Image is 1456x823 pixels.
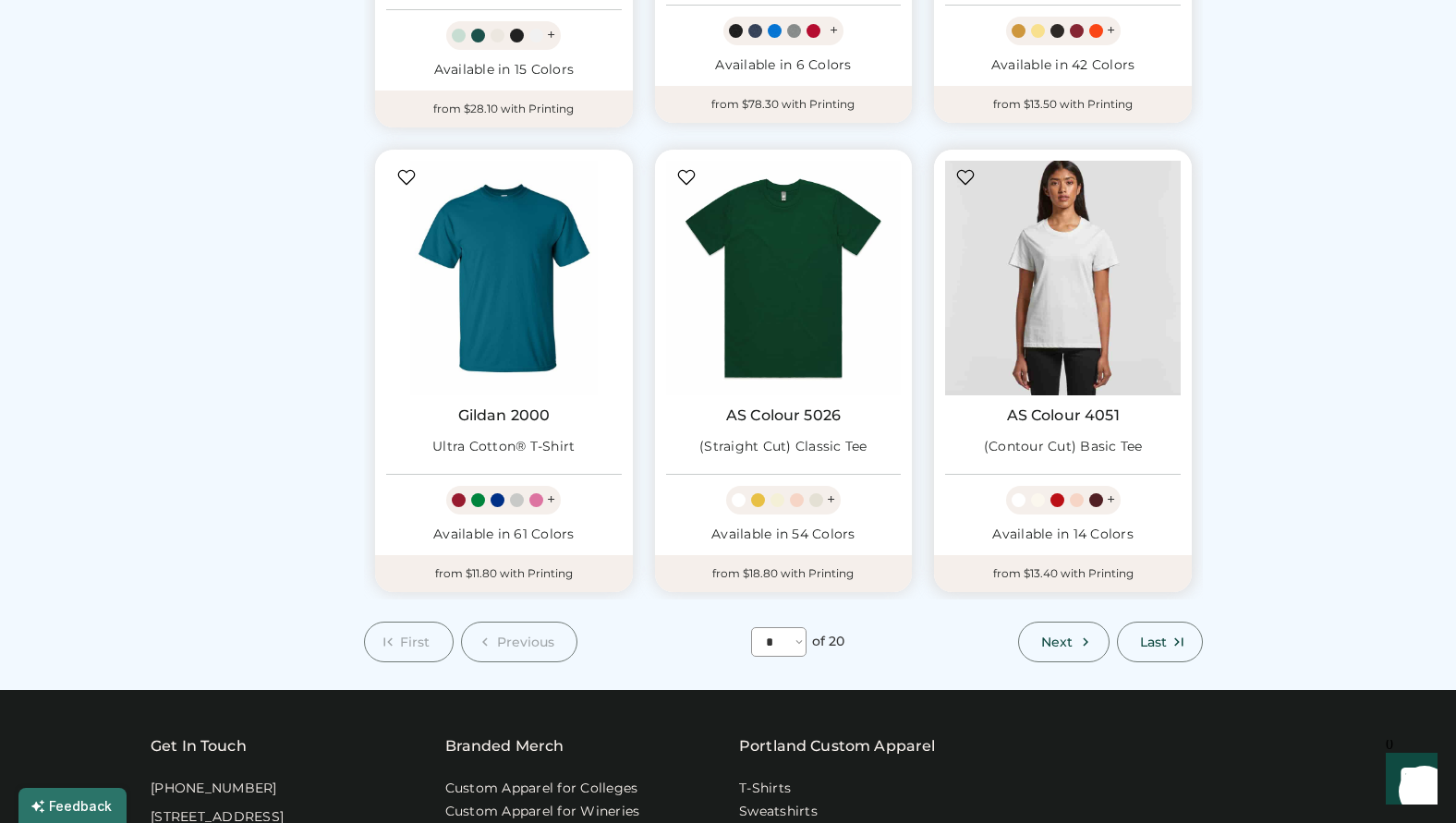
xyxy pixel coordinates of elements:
div: (Contour Cut) Basic Tee [984,438,1143,456]
div: + [1107,20,1115,41]
div: Available in 61 Colors [386,526,622,544]
button: First [364,622,454,662]
div: of 20 [812,633,845,651]
span: Next [1041,635,1073,648]
div: from $28.10 with Printing [375,91,633,127]
div: Available in 14 Colors [945,526,1181,544]
a: Gildan 2000 [458,406,551,425]
div: Ultra Cotton® T-Shirt [432,438,575,456]
span: Previous [497,635,555,648]
span: Last [1140,635,1167,648]
img: AS Colour 4051 (Contour Cut) Basic Tee [945,161,1181,396]
img: Gildan 2000 Ultra Cotton® T-Shirt [386,161,622,396]
div: Get In Touch [151,735,247,757]
button: Next [1018,622,1109,662]
div: Available in 15 Colors [386,61,622,79]
div: from $13.50 with Printing [934,86,1192,123]
img: AS Colour 5026 (Straight Cut) Classic Tee [666,161,902,396]
div: Available in 6 Colors [666,56,902,75]
div: + [547,490,555,510]
div: Available in 42 Colors [945,56,1181,75]
iframe: Front Chat [1368,740,1448,819]
div: + [547,25,555,45]
div: from $18.80 with Printing [655,555,913,592]
div: (Straight Cut) Classic Tee [699,438,868,456]
a: AS Colour 4051 [1007,406,1120,425]
a: AS Colour 5026 [726,406,841,425]
div: from $13.40 with Printing [934,555,1192,592]
a: Portland Custom Apparel [739,735,935,757]
div: + [830,20,838,41]
a: T-Shirts [739,780,791,798]
div: [PHONE_NUMBER] [151,780,277,798]
div: + [1107,490,1115,510]
div: + [827,490,835,510]
button: Last [1117,622,1203,662]
div: Branded Merch [445,735,564,757]
span: First [400,635,431,648]
div: from $11.80 with Printing [375,555,633,592]
a: Custom Apparel for Colleges [445,780,638,798]
div: from $78.30 with Printing [655,86,913,123]
a: Custom Apparel for Wineries [445,803,640,821]
div: Available in 54 Colors [666,526,902,544]
a: Sweatshirts [739,803,818,821]
button: Previous [461,622,578,662]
